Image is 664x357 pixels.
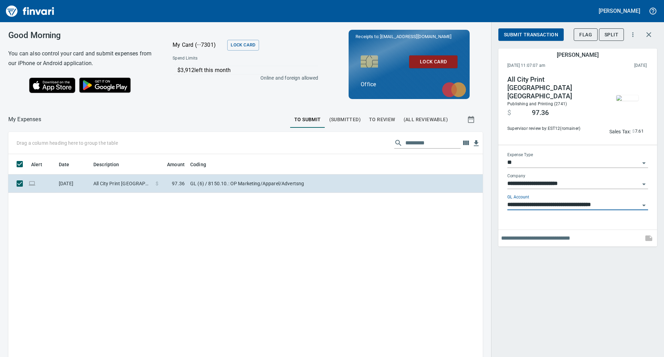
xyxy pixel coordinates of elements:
[415,57,452,66] span: Lock Card
[172,180,185,187] span: 97.36
[329,115,361,124] span: (Submitted)
[8,115,41,124] nav: breadcrumb
[605,30,618,39] span: Split
[498,28,564,41] button: Submit Transaction
[507,101,567,106] span: Publishing and Printing (2741)
[599,7,640,15] h5: [PERSON_NAME]
[17,140,118,146] p: Drag a column heading here to group the table
[639,200,649,210] button: Open
[29,78,75,93] img: Download on the App Store
[532,109,549,117] span: 97.36
[75,74,135,97] img: Get it on Google Play
[632,127,644,135] span: AI confidence: 100.0%
[59,160,79,169] span: Date
[356,33,463,40] p: Receipts to:
[190,160,215,169] span: Coding
[31,160,42,169] span: Alert
[579,30,592,39] span: Flag
[190,160,206,169] span: Coding
[507,195,529,199] label: GL Account
[507,109,511,117] span: $
[439,79,470,101] img: mastercard.svg
[93,160,128,169] span: Description
[8,115,41,124] p: My Expenses
[59,160,70,169] span: Date
[507,153,533,157] label: Expense Type
[294,115,321,124] span: To Submit
[187,175,360,193] td: GL (6) / 8150.10.: OP Marketing/Apparel/Advertsng
[608,126,645,137] button: Sales Tax:$7.61
[461,138,471,148] button: Choose columns to display
[639,179,649,189] button: Open
[409,55,458,68] button: Lock Card
[8,49,155,68] h6: You can also control your card and submit expenses from our iPhone or Android application.
[167,74,318,81] p: Online and foreign allowed
[31,160,51,169] span: Alert
[369,115,395,124] span: To Review
[177,66,317,74] p: $3,912 left this month
[91,175,153,193] td: All City Print [GEOGRAPHIC_DATA] [GEOGRAPHIC_DATA]
[507,125,601,132] span: Supervisor review by: EST12 (romainer)
[507,174,525,178] label: Company
[635,127,644,135] span: 7.61
[156,180,158,187] span: $
[173,55,257,62] span: Spend Limits
[28,181,36,186] span: Online transaction
[379,33,452,40] span: [EMAIL_ADDRESS][DOMAIN_NAME]
[93,160,119,169] span: Description
[625,27,640,42] button: More
[404,115,448,124] span: (All Reviewable)
[4,3,56,19] img: Finvari
[8,30,155,40] h3: Good Morning
[173,41,224,49] p: My Card (···7301)
[597,6,642,16] button: [PERSON_NAME]
[640,26,657,43] button: Close transaction
[507,62,590,69] span: [DATE] 11:07:07 am
[640,230,657,247] span: This records your note into the expense
[599,28,624,41] button: Split
[590,62,647,69] span: [DATE]
[616,95,638,101] img: receipts%2Ftapani%2F2025-08-13%2FfwPF4OgXw0XVJRvOwhnyyi25FmH3__xjq9oOiHOQumaeQBiBSO_1.jpg
[507,75,601,100] h4: All City Print [GEOGRAPHIC_DATA] [GEOGRAPHIC_DATA]
[639,158,649,168] button: Open
[231,41,255,49] span: Lock Card
[557,51,598,59] h5: [PERSON_NAME]
[504,30,558,39] span: Submit Transaction
[56,175,91,193] td: [DATE]
[361,80,458,89] p: Office
[227,40,259,51] button: Lock Card
[574,28,598,41] button: Flag
[632,127,635,135] span: $
[158,160,185,169] span: Amount
[461,111,483,128] button: Show transactions within a particular date range
[609,128,631,135] p: Sales Tax:
[471,138,481,149] button: Download Table
[167,160,185,169] span: Amount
